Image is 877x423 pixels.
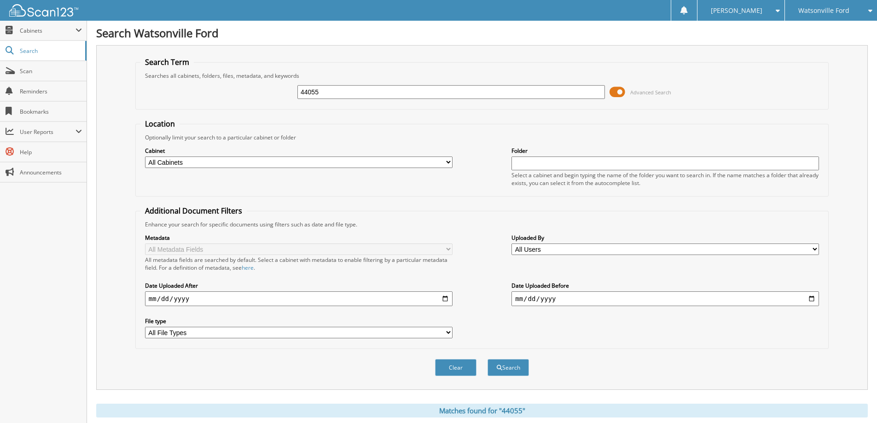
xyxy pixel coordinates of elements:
[711,8,762,13] span: [PERSON_NAME]
[140,206,247,216] legend: Additional Document Filters
[20,108,82,116] span: Bookmarks
[140,119,180,129] legend: Location
[9,4,78,17] img: scan123-logo-white.svg
[140,220,824,228] div: Enhance your search for specific documents using filters such as date and file type.
[20,67,82,75] span: Scan
[20,87,82,95] span: Reminders
[511,171,819,187] div: Select a cabinet and begin typing the name of the folder you want to search in. If the name match...
[140,72,824,80] div: Searches all cabinets, folders, files, metadata, and keywords
[96,404,868,417] div: Matches found for "44055"
[488,359,529,376] button: Search
[511,291,819,306] input: end
[630,89,671,96] span: Advanced Search
[96,25,868,41] h1: Search Watsonville Ford
[242,264,254,272] a: here
[511,282,819,290] label: Date Uploaded Before
[511,234,819,242] label: Uploaded By
[20,27,76,35] span: Cabinets
[20,128,76,136] span: User Reports
[20,168,82,176] span: Announcements
[145,256,453,272] div: All metadata fields are searched by default. Select a cabinet with metadata to enable filtering b...
[145,147,453,155] label: Cabinet
[20,148,82,156] span: Help
[435,359,476,376] button: Clear
[145,234,453,242] label: Metadata
[511,147,819,155] label: Folder
[20,47,81,55] span: Search
[145,291,453,306] input: start
[140,133,824,141] div: Optionally limit your search to a particular cabinet or folder
[145,282,453,290] label: Date Uploaded After
[145,317,453,325] label: File type
[140,57,194,67] legend: Search Term
[798,8,849,13] span: Watsonville Ford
